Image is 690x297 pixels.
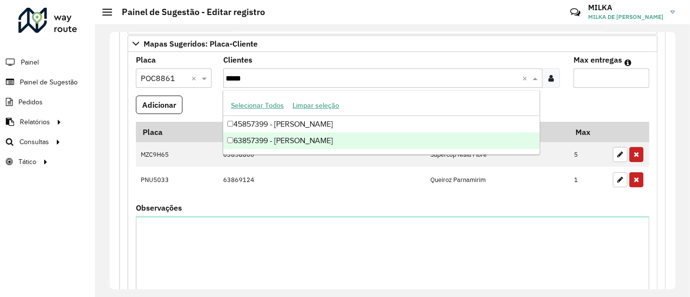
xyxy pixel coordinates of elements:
[288,98,344,113] button: Limpar seleção
[136,202,182,214] label: Observações
[223,90,540,155] ng-dropdown-panel: Options list
[18,157,36,167] span: Tático
[128,35,657,52] a: Mapas Sugeridos: Placa-Cliente
[218,167,426,192] td: 63869124
[569,142,608,167] td: 5
[223,54,252,66] label: Clientes
[136,96,182,114] button: Adicionar
[136,54,156,66] label: Placa
[522,72,530,84] span: Clear all
[144,40,258,48] span: Mapas Sugeridos: Placa-Cliente
[569,167,608,192] td: 1
[191,72,199,84] span: Clear all
[136,122,218,142] th: Placa
[223,132,540,149] div: 63857399 - [PERSON_NAME]
[20,77,78,87] span: Painel de Sugestão
[20,117,50,127] span: Relatórios
[21,57,39,67] span: Painel
[218,142,426,167] td: 63858866
[588,3,663,12] h3: MILKA
[218,122,426,142] th: Código Cliente
[223,116,540,132] div: 45857399 - [PERSON_NAME]
[574,54,622,66] label: Max entregas
[18,97,43,107] span: Pedidos
[569,122,608,142] th: Max
[19,137,49,147] span: Consultas
[426,167,569,192] td: Queiroz Parnamirim
[227,98,288,113] button: Selecionar Todos
[588,13,663,21] span: MILKA DE [PERSON_NAME]
[136,167,218,192] td: PNU5033
[112,7,265,17] h2: Painel de Sugestão - Editar registro
[136,142,218,167] td: MZC9H65
[565,2,586,23] a: Contato Rápido
[624,59,631,66] em: Máximo de clientes que serão colocados na mesma rota com os clientes informados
